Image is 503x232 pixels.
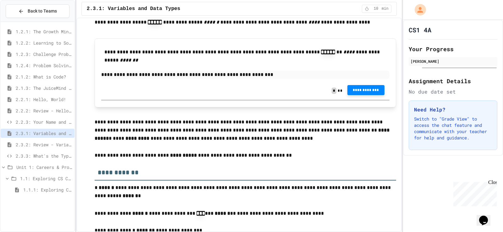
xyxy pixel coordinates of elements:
div: [PERSON_NAME] [411,58,495,64]
span: 2.3.1: Variables and Data Types [16,130,72,137]
span: 1.1.1: Exploring CS Careers [23,186,72,193]
span: Unit 1: Careers & Professionalism [16,164,72,170]
span: 2.3.1: Variables and Data Types [87,5,180,13]
button: Back to Teams [6,4,69,18]
span: 1.2.2: Learning to Solve Hard Problems [16,40,72,46]
div: Chat with us now!Close [3,3,43,40]
div: My Account [408,3,428,17]
span: 1.2.1: The Growth Mindset [16,28,72,35]
h2: Assignment Details [409,77,497,85]
span: 1.2.3: Challenge Problem - The Bridge [16,51,72,57]
h1: CS1 4A [409,25,431,34]
span: 2.3.2: Review - Variables and Data Types [16,141,72,148]
span: 10 [371,6,381,11]
h3: Need Help? [414,106,492,113]
span: 2.2.2: Review - Hello, World! [16,107,72,114]
div: No due date set [409,88,497,95]
span: 2.1.2: What is Code? [16,73,72,80]
span: 2.2.3: Your Name and Favorite Movie [16,119,72,125]
h2: Your Progress [409,45,497,53]
span: 2.1.3: The JuiceMind IDE [16,85,72,91]
iframe: chat widget [451,180,497,206]
iframe: chat widget [477,207,497,226]
span: 2.2.1: Hello, World! [16,96,72,103]
p: Switch to "Grade View" to access the chat feature and communicate with your teacher for help and ... [414,116,492,141]
span: Back to Teams [28,8,57,14]
span: 1.2.4: Problem Solving Practice [16,62,72,69]
span: min [382,6,389,11]
span: 1.1: Exploring CS Careers [20,175,72,182]
span: 2.3.3: What's the Type? [16,153,72,159]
